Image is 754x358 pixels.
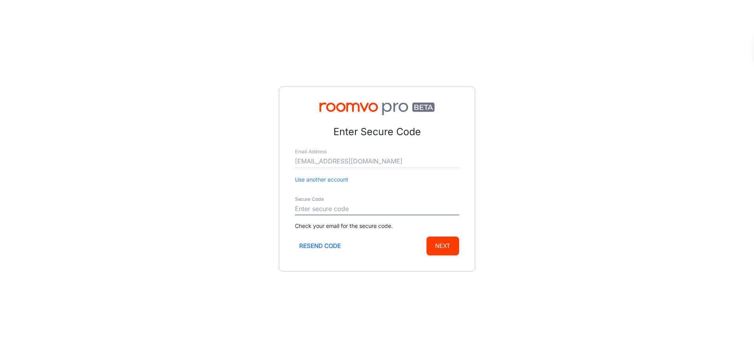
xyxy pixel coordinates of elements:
[295,125,459,140] p: Enter Secure Code
[295,203,459,215] input: Enter secure code
[295,196,324,203] label: Secure Code
[426,237,459,255] button: Next
[295,149,327,155] label: Email Address
[295,103,459,115] img: Roomvo PRO Beta
[295,237,345,255] button: Resend code
[295,175,348,184] button: Use another account
[295,155,459,168] input: myname@example.com
[295,222,459,230] p: Check your email for the secure code.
